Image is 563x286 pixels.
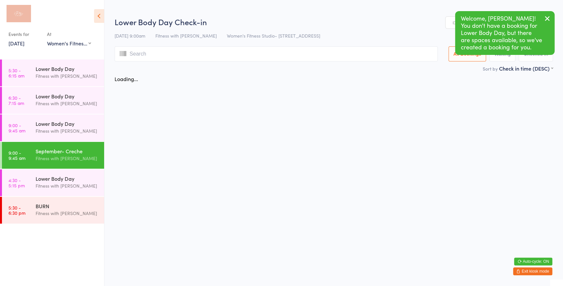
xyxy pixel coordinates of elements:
[2,59,104,86] a: 5:30 -6:15 amLower Body DayFitness with [PERSON_NAME]
[8,95,24,106] time: 6:30 - 7:15 am
[115,75,138,82] div: Loading...
[2,142,104,169] a: 9:00 -9:45 amSeptember- CrecheFitness with [PERSON_NAME]
[36,182,99,190] div: Fitness with [PERSON_NAME]
[2,87,104,114] a: 6:30 -7:15 amLower Body DayFitness with [PERSON_NAME]
[36,72,99,80] div: Fitness with [PERSON_NAME]
[2,197,104,224] a: 5:30 -6:30 pmBURNFitness with [PERSON_NAME]
[8,150,25,160] time: 9:00 - 9:45 am
[227,32,320,39] span: Women's Fitness Studio- [STREET_ADDRESS]
[36,127,99,135] div: Fitness with [PERSON_NAME]
[8,68,24,78] time: 5:30 - 6:15 am
[2,114,104,141] a: 9:00 -9:45 amLower Body DayFitness with [PERSON_NAME]
[36,100,99,107] div: Fitness with [PERSON_NAME]
[499,65,553,72] div: Check in time (DESC)
[36,210,99,217] div: Fitness with [PERSON_NAME]
[36,120,99,127] div: Lower Body Day
[115,46,438,61] input: Search
[155,32,217,39] span: Fitness with [PERSON_NAME]
[2,169,104,196] a: 4:30 -5:15 pmLower Body DayFitness with [PERSON_NAME]
[47,29,91,40] div: At
[8,29,40,40] div: Events for
[47,40,91,47] div: Women's Fitness Studio- [STREET_ADDRESS]
[36,93,99,100] div: Lower Body Day
[115,16,553,27] h2: Lower Body Day Check-in
[36,175,99,182] div: Lower Body Day
[36,202,99,210] div: BURN
[448,46,486,61] button: All Bookings
[36,147,99,155] div: September- Creche
[8,123,25,133] time: 9:00 - 9:45 am
[513,267,552,275] button: Exit kiosk mode
[483,65,498,72] label: Sort by
[7,5,31,22] img: Fitness with Zoe
[8,177,25,188] time: 4:30 - 5:15 pm
[8,205,25,215] time: 5:30 - 6:30 pm
[8,40,24,47] a: [DATE]
[514,258,552,265] button: Auto-cycle: ON
[36,65,99,72] div: Lower Body Day
[455,11,555,55] div: Welcome, [PERSON_NAME]! You don't have a booking for Lower Body Day, but there are spaces availab...
[115,32,145,39] span: [DATE] 9:00am
[36,155,99,162] div: Fitness with [PERSON_NAME]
